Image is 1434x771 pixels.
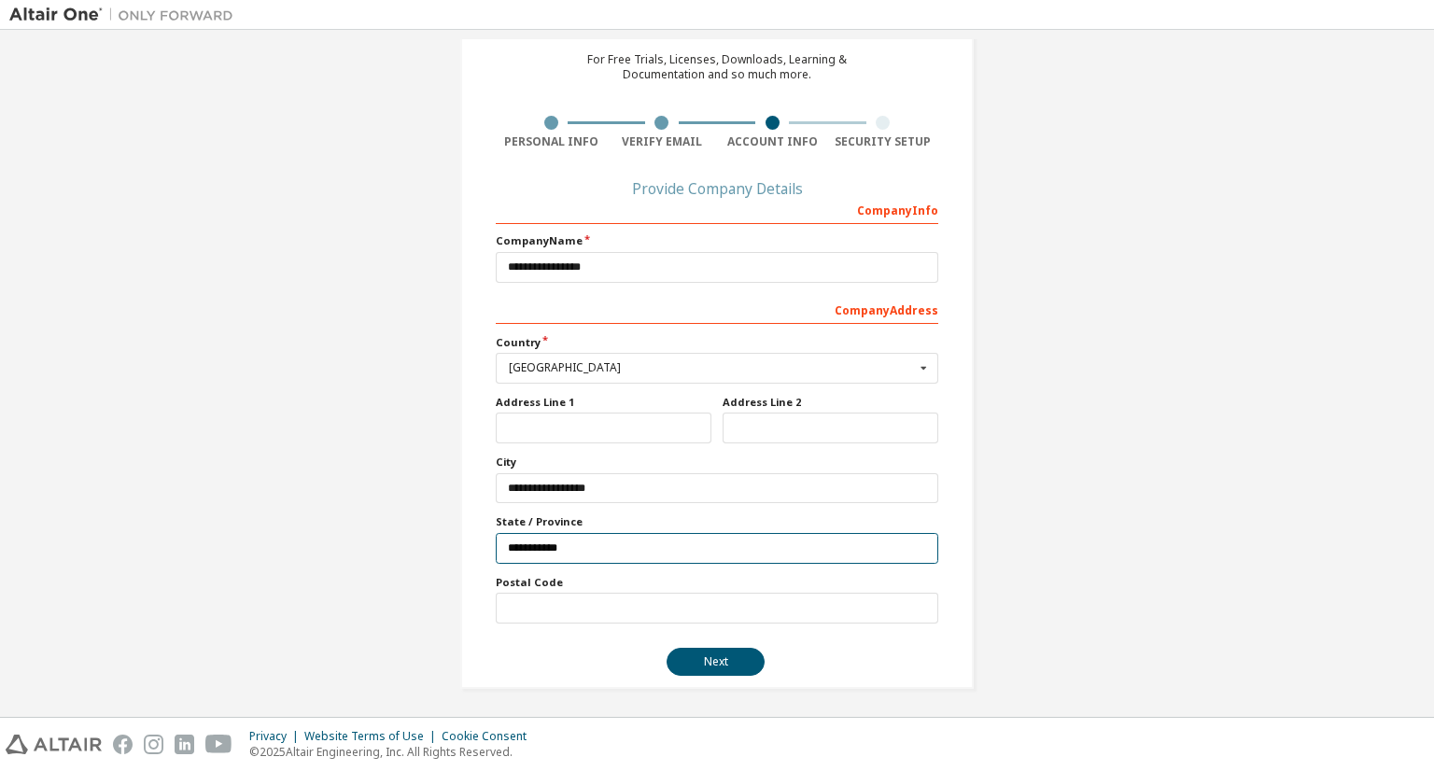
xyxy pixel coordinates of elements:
[496,575,938,590] label: Postal Code
[607,134,718,149] div: Verify Email
[304,729,442,744] div: Website Terms of Use
[175,735,194,754] img: linkedin.svg
[113,735,133,754] img: facebook.svg
[496,134,607,149] div: Personal Info
[587,52,847,82] div: For Free Trials, Licenses, Downloads, Learning & Documentation and so much more.
[667,648,765,676] button: Next
[567,19,868,41] div: Create an Altair One Account
[496,335,938,350] label: Country
[144,735,163,754] img: instagram.svg
[496,194,938,224] div: Company Info
[249,729,304,744] div: Privacy
[205,735,232,754] img: youtube.svg
[496,455,938,470] label: City
[9,6,243,24] img: Altair One
[723,395,938,410] label: Address Line 2
[496,395,711,410] label: Address Line 1
[6,735,102,754] img: altair_logo.svg
[828,134,939,149] div: Security Setup
[496,233,938,248] label: Company Name
[496,514,938,529] label: State / Province
[442,729,538,744] div: Cookie Consent
[717,134,828,149] div: Account Info
[496,183,938,194] div: Provide Company Details
[496,294,938,324] div: Company Address
[249,744,538,760] p: © 2025 Altair Engineering, Inc. All Rights Reserved.
[509,362,915,373] div: [GEOGRAPHIC_DATA]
